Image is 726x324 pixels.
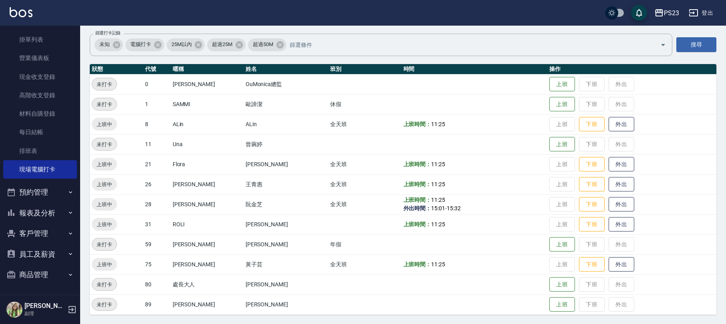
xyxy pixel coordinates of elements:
[125,38,164,51] div: 電腦打卡
[24,310,65,317] p: 副理
[92,220,117,229] span: 上班中
[171,114,244,134] td: ALin
[143,294,171,314] td: 89
[403,205,432,211] b: 外出時間：
[328,234,401,254] td: 年假
[431,261,445,268] span: 11:25
[3,203,77,223] button: 報表及分析
[95,38,123,51] div: 未知
[403,121,432,127] b: 上班時間：
[288,38,646,52] input: 篩選條件
[3,264,77,285] button: 商品管理
[657,38,670,51] button: Open
[143,74,171,94] td: 0
[3,223,77,244] button: 客戶管理
[244,234,329,254] td: [PERSON_NAME]
[143,114,171,134] td: 8
[244,274,329,294] td: [PERSON_NAME]
[3,49,77,67] a: 營業儀表板
[244,214,329,234] td: [PERSON_NAME]
[579,217,605,232] button: 下班
[401,64,547,74] th: 時間
[244,74,329,94] td: OuMonica總監
[92,200,117,209] span: 上班中
[579,117,605,132] button: 下班
[92,240,117,249] span: 未打卡
[431,161,445,167] span: 11:25
[244,134,329,154] td: 曾琬婷
[3,105,77,123] a: 材料自購登錄
[328,154,401,174] td: 全天班
[3,86,77,105] a: 高階收支登錄
[171,94,244,114] td: SAMMI
[547,64,716,74] th: 操作
[92,100,117,109] span: 未打卡
[431,221,445,227] span: 11:25
[125,40,156,48] span: 電腦打卡
[143,174,171,194] td: 26
[244,114,329,134] td: ALin
[328,254,401,274] td: 全天班
[171,234,244,254] td: [PERSON_NAME]
[92,300,117,309] span: 未打卡
[3,160,77,179] a: 現場電腦打卡
[92,180,117,189] span: 上班中
[431,121,445,127] span: 11:25
[579,157,605,172] button: 下班
[686,6,716,20] button: 登出
[171,194,244,214] td: [PERSON_NAME]
[403,261,432,268] b: 上班時間：
[676,37,716,52] button: 搜尋
[244,154,329,174] td: [PERSON_NAME]
[244,254,329,274] td: 黃子芸
[95,40,115,48] span: 未知
[3,244,77,265] button: 員工及薪資
[609,157,634,172] button: 外出
[171,254,244,274] td: [PERSON_NAME]
[549,237,575,252] button: 上班
[143,94,171,114] td: 1
[171,154,244,174] td: Flora
[549,137,575,152] button: 上班
[171,274,244,294] td: 處長大人
[92,280,117,289] span: 未打卡
[143,154,171,174] td: 21
[447,205,461,211] span: 15:32
[244,294,329,314] td: [PERSON_NAME]
[248,40,278,48] span: 超過50M
[6,302,22,318] img: Person
[328,94,401,114] td: 休假
[579,197,605,212] button: 下班
[92,260,117,269] span: 上班中
[143,254,171,274] td: 75
[431,181,445,187] span: 11:25
[579,177,605,192] button: 下班
[328,114,401,134] td: 全天班
[549,77,575,92] button: 上班
[401,194,547,214] td: -
[3,123,77,141] a: 每日結帳
[549,277,575,292] button: 上班
[609,217,634,232] button: 外出
[328,174,401,194] td: 全天班
[92,120,117,129] span: 上班中
[248,38,286,51] div: 超過50M
[328,194,401,214] td: 全天班
[431,197,445,203] span: 11:25
[549,297,575,312] button: 上班
[431,205,445,211] span: 15:01
[171,174,244,194] td: [PERSON_NAME]
[171,64,244,74] th: 暱稱
[10,7,32,17] img: Logo
[143,194,171,214] td: 28
[609,197,634,212] button: 外出
[90,64,143,74] th: 狀態
[244,64,329,74] th: 姓名
[143,134,171,154] td: 11
[92,80,117,89] span: 未打卡
[651,5,682,21] button: PS23
[207,40,237,48] span: 超過25M
[171,214,244,234] td: ROLI
[403,181,432,187] b: 上班時間：
[631,5,647,21] button: save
